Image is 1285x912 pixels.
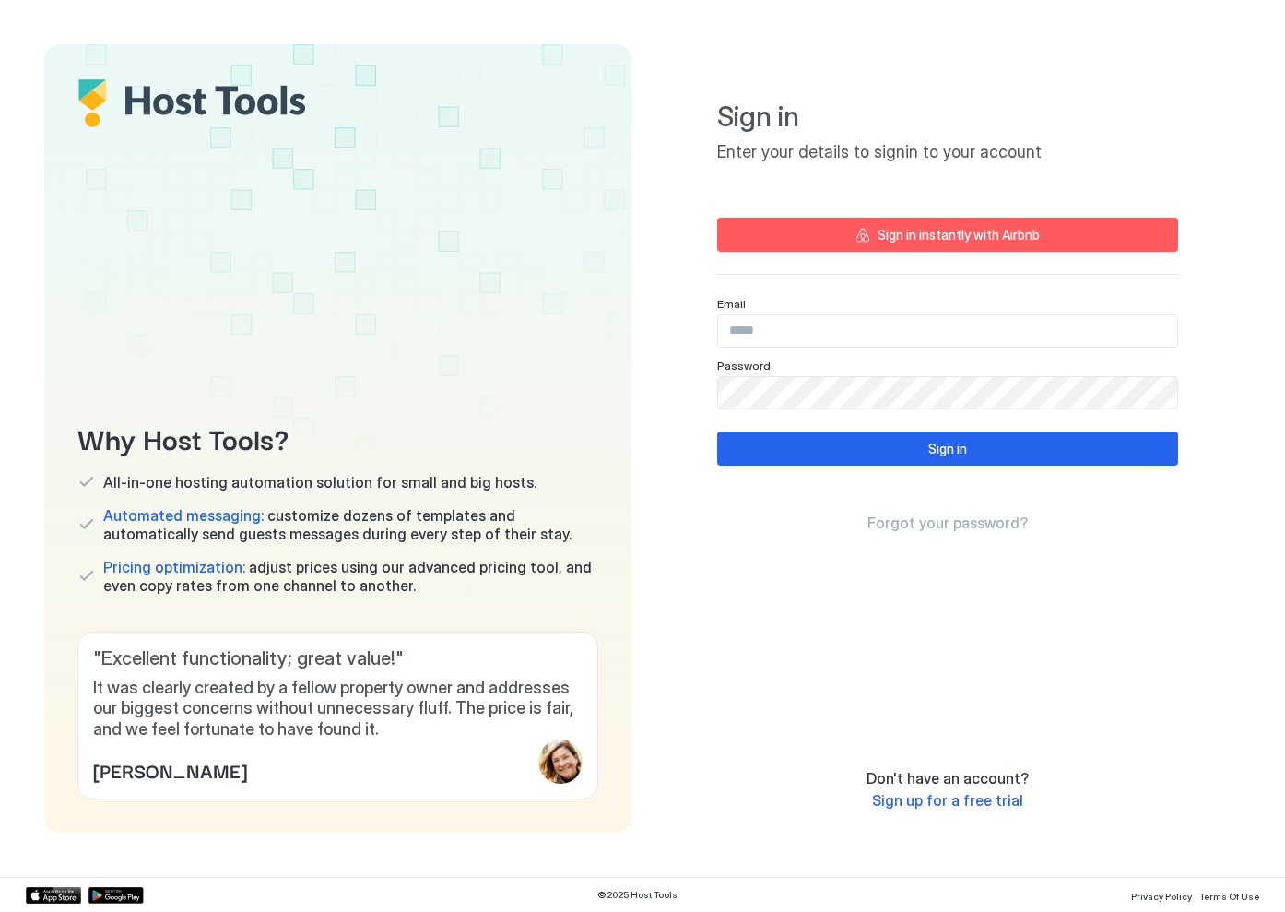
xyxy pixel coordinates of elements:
[103,506,598,543] span: customize dozens of templates and automatically send guests messages during every step of their s...
[878,225,1040,244] div: Sign in instantly with Airbnb
[717,297,746,311] span: Email
[717,218,1178,252] button: Sign in instantly with Airbnb
[597,889,678,901] span: © 2025 Host Tools
[93,756,247,784] span: [PERSON_NAME]
[867,514,1028,532] span: Forgot your password?
[717,142,1178,163] span: Enter your details to signin to your account
[872,791,1023,811] a: Sign up for a free trial
[717,359,771,373] span: Password
[867,514,1028,533] a: Forgot your password?
[718,315,1177,347] input: Input Field
[717,432,1178,466] button: Sign in
[872,791,1023,810] span: Sign up for a free trial
[717,100,1178,135] span: Sign in
[1131,885,1192,905] a: Privacy Policy
[77,417,598,458] span: Why Host Tools?
[103,473,536,492] span: All-in-one hosting automation solution for small and big hosts.
[26,887,81,904] a: App Store
[93,647,583,670] span: " Excellent functionality; great value! "
[1199,891,1259,902] span: Terms Of Use
[866,769,1029,788] span: Don't have an account?
[88,887,144,904] a: Google Play Store
[928,439,967,458] div: Sign in
[103,506,264,525] span: Automated messaging:
[1131,891,1192,902] span: Privacy Policy
[1199,885,1259,905] a: Terms Of Use
[718,377,1177,409] input: Input Field
[538,740,583,784] div: profile
[93,678,583,740] span: It was clearly created by a fellow property owner and addresses our biggest concerns without unne...
[103,558,598,595] span: adjust prices using our advanced pricing tool, and even copy rates from one channel to another.
[103,558,245,576] span: Pricing optimization:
